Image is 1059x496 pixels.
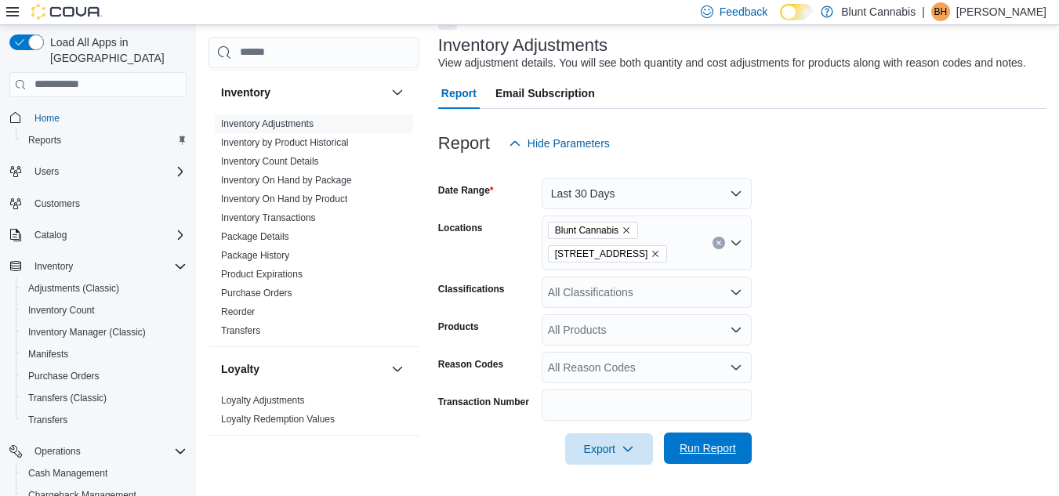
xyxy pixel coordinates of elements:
[22,345,74,364] a: Manifests
[221,395,305,406] a: Loyalty Adjustments
[28,162,187,181] span: Users
[555,223,618,238] span: Blunt Cannabis
[22,389,187,407] span: Transfers (Classic)
[28,348,68,360] span: Manifests
[28,257,79,276] button: Inventory
[780,4,813,20] input: Dark Mode
[555,246,648,262] span: [STREET_ADDRESS]
[221,287,292,299] span: Purchase Orders
[16,299,193,321] button: Inventory Count
[44,34,187,66] span: Load All Apps in [GEOGRAPHIC_DATA]
[34,445,81,458] span: Operations
[221,269,303,280] a: Product Expirations
[388,83,407,102] button: Inventory
[221,155,319,168] span: Inventory Count Details
[22,279,187,298] span: Adjustments (Classic)
[209,391,419,435] div: Loyalty
[28,109,66,128] a: Home
[28,392,107,404] span: Transfers (Classic)
[528,136,610,151] span: Hide Parameters
[221,325,260,336] a: Transfers
[22,464,187,483] span: Cash Management
[28,226,73,244] button: Catalog
[730,324,742,336] button: Open list of options
[28,442,187,461] span: Operations
[438,134,490,153] h3: Report
[221,175,352,186] a: Inventory On Hand by Package
[841,2,916,21] p: Blunt Cannabis
[438,396,529,408] label: Transaction Number
[388,360,407,378] button: Loyalty
[934,2,948,21] span: BH
[651,249,660,259] button: Remove 119-1433 Lonsdale Ave. from selection in this group
[28,282,119,295] span: Adjustments (Classic)
[221,249,289,262] span: Package History
[22,411,187,429] span: Transfers
[221,268,303,281] span: Product Expirations
[34,197,80,210] span: Customers
[28,326,146,339] span: Inventory Manager (Classic)
[16,321,193,343] button: Inventory Manager (Classic)
[542,178,752,209] button: Last 30 Days
[441,78,477,109] span: Report
[22,323,187,342] span: Inventory Manager (Classic)
[730,286,742,299] button: Open list of options
[34,260,73,273] span: Inventory
[16,277,193,299] button: Adjustments (Classic)
[22,389,113,407] a: Transfers (Classic)
[22,279,125,298] a: Adjustments (Classic)
[22,367,187,386] span: Purchase Orders
[221,156,319,167] a: Inventory Count Details
[221,85,385,100] button: Inventory
[16,409,193,431] button: Transfers
[3,192,193,215] button: Customers
[28,467,107,480] span: Cash Management
[3,161,193,183] button: Users
[438,222,483,234] label: Locations
[221,174,352,186] span: Inventory On Hand by Package
[28,134,61,147] span: Reports
[221,250,289,261] a: Package History
[16,343,193,365] button: Manifests
[22,464,114,483] a: Cash Management
[28,108,187,128] span: Home
[28,162,65,181] button: Users
[28,194,187,213] span: Customers
[438,36,607,55] h3: Inventory Adjustments
[221,394,305,407] span: Loyalty Adjustments
[22,323,152,342] a: Inventory Manager (Classic)
[221,212,316,223] a: Inventory Transactions
[622,226,631,235] button: Remove Blunt Cannabis from selection in this group
[221,288,292,299] a: Purchase Orders
[3,255,193,277] button: Inventory
[31,4,102,20] img: Cova
[221,413,335,425] span: Loyalty Redemption Values
[565,433,653,465] button: Export
[22,345,187,364] span: Manifests
[28,442,87,461] button: Operations
[502,128,616,159] button: Hide Parameters
[548,245,668,262] span: 119-1433 Lonsdale Ave.
[221,230,289,243] span: Package Details
[22,131,187,150] span: Reports
[221,361,259,377] h3: Loyalty
[34,112,60,125] span: Home
[922,2,925,21] p: |
[221,361,385,377] button: Loyalty
[16,129,193,151] button: Reports
[680,440,736,456] span: Run Report
[221,306,255,317] a: Reorder
[28,304,95,317] span: Inventory Count
[28,370,100,382] span: Purchase Orders
[221,231,289,242] a: Package Details
[209,114,419,346] div: Inventory
[28,194,86,213] a: Customers
[730,361,742,374] button: Open list of options
[730,237,742,249] button: Open list of options
[780,20,781,21] span: Dark Mode
[28,414,67,426] span: Transfers
[16,365,193,387] button: Purchase Orders
[221,118,314,130] span: Inventory Adjustments
[3,224,193,246] button: Catalog
[3,440,193,462] button: Operations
